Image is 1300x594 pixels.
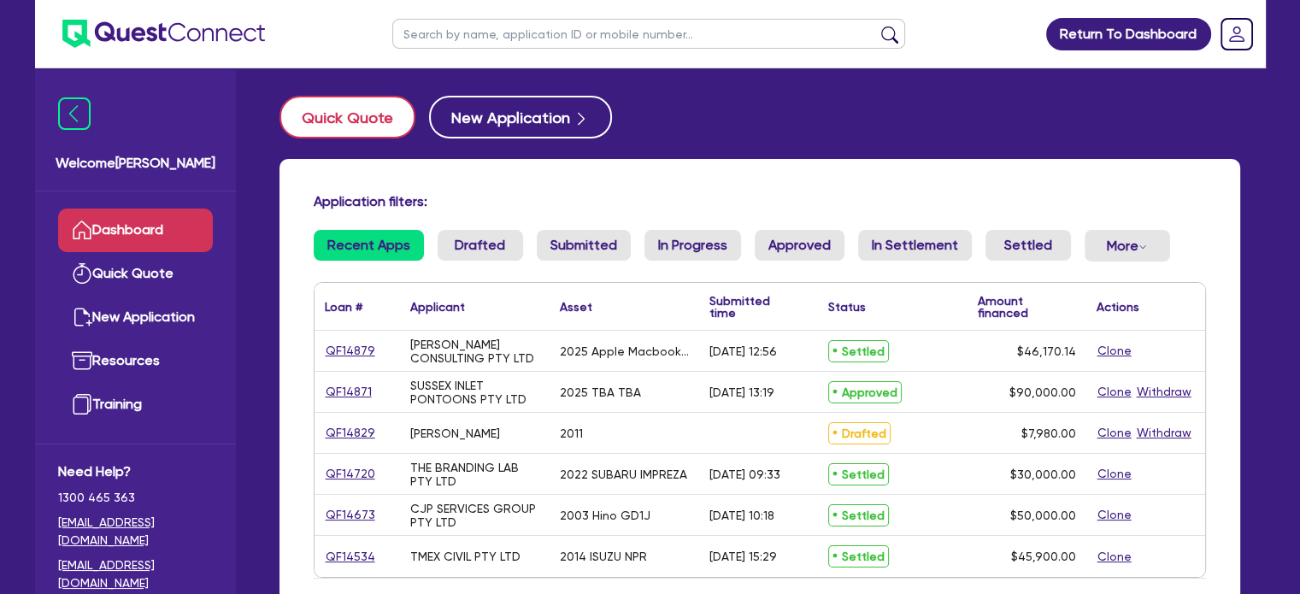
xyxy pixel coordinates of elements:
div: 2014 ISUZU NPR [560,550,647,563]
span: Settled [828,504,889,526]
input: Search by name, application ID or mobile number... [392,19,905,49]
a: Training [58,383,213,426]
img: new-application [72,307,92,327]
a: Quick Quote [279,96,429,138]
a: Quick Quote [58,252,213,296]
span: Welcome [PERSON_NAME] [56,153,215,173]
span: $50,000.00 [1010,509,1076,522]
a: In Progress [644,230,741,261]
button: Clone [1097,341,1132,361]
a: Resources [58,339,213,383]
div: 2011 [560,426,583,440]
div: Loan # [325,301,362,313]
button: New Application [429,96,612,138]
a: QF14871 [325,382,373,402]
div: [DATE] 12:56 [709,344,777,358]
a: Dropdown toggle [1215,12,1259,56]
button: Withdraw [1136,423,1192,443]
span: Settled [828,545,889,568]
a: [EMAIL_ADDRESS][DOMAIN_NAME] [58,556,213,592]
span: $30,000.00 [1010,468,1076,481]
button: Withdraw [1136,382,1192,402]
h4: Application filters: [314,193,1206,209]
div: Amount financed [978,295,1076,319]
button: Clone [1097,382,1132,402]
span: Settled [828,463,889,485]
a: QF14534 [325,547,376,567]
a: Approved [755,230,844,261]
a: New Application [58,296,213,339]
div: 2025 TBA TBA [560,385,641,399]
div: Actions [1097,301,1139,313]
div: [PERSON_NAME] CONSULTING PTY LTD [410,338,539,365]
div: [DATE] 09:33 [709,468,780,481]
button: Dropdown toggle [1085,230,1170,262]
span: Drafted [828,422,891,444]
a: Settled [985,230,1071,261]
span: Settled [828,340,889,362]
a: QF14720 [325,464,376,484]
a: Dashboard [58,209,213,252]
div: CJP SERVICES GROUP PTY LTD [410,502,539,529]
button: Quick Quote [279,96,415,138]
img: icon-menu-close [58,97,91,130]
a: Return To Dashboard [1046,18,1211,50]
button: Clone [1097,423,1132,443]
span: Approved [828,381,902,403]
div: Asset [560,301,592,313]
a: Submitted [537,230,631,261]
span: $45,900.00 [1011,550,1076,563]
a: [EMAIL_ADDRESS][DOMAIN_NAME] [58,514,213,550]
div: Status [828,301,866,313]
button: Clone [1097,547,1132,567]
a: Recent Apps [314,230,424,261]
div: [DATE] 10:18 [709,509,774,522]
div: [PERSON_NAME] [410,426,500,440]
img: quick-quote [72,263,92,284]
span: 1300 465 363 [58,489,213,507]
div: Submitted time [709,295,792,319]
div: 2022 SUBARU IMPREZA [560,468,687,481]
div: [DATE] 15:29 [709,550,777,563]
a: QF14879 [325,341,376,361]
div: [DATE] 13:19 [709,385,774,399]
button: Clone [1097,505,1132,525]
div: 2003 Hino GD1J [560,509,650,522]
img: training [72,394,92,415]
button: Clone [1097,464,1132,484]
a: QF14673 [325,505,376,525]
img: resources [72,350,92,371]
div: Applicant [410,301,465,313]
span: Need Help? [58,462,213,482]
div: THE BRANDING LAB PTY LTD [410,461,539,488]
div: TMEX CIVIL PTY LTD [410,550,521,563]
span: $46,170.14 [1017,344,1076,358]
a: QF14829 [325,423,376,443]
div: 2025 Apple Macbook Air (15-Inch M4) [560,344,689,358]
div: SUSSEX INLET PONTOONS PTY LTD [410,379,539,406]
span: $90,000.00 [1009,385,1076,399]
span: $7,980.00 [1021,426,1076,440]
a: Drafted [438,230,523,261]
a: In Settlement [858,230,972,261]
img: quest-connect-logo-blue [62,20,265,48]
